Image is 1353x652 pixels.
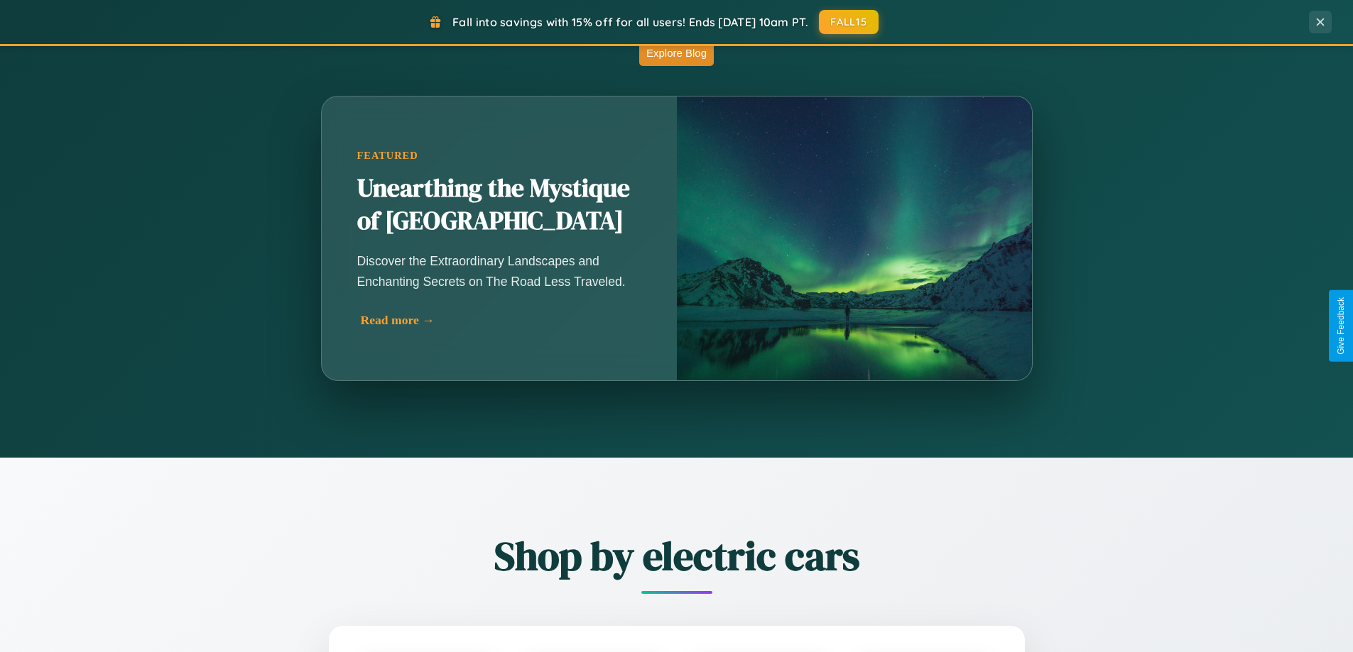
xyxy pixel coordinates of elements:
[361,313,645,328] div: Read more →
[251,529,1103,583] h2: Shop by electric cars
[452,15,808,29] span: Fall into savings with 15% off for all users! Ends [DATE] 10am PT.
[357,251,641,291] p: Discover the Extraordinary Landscapes and Enchanting Secrets on The Road Less Traveled.
[357,150,641,162] div: Featured
[639,40,714,66] button: Explore Blog
[1336,297,1346,355] div: Give Feedback
[819,10,879,34] button: FALL15
[357,172,641,238] h2: Unearthing the Mystique of [GEOGRAPHIC_DATA]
